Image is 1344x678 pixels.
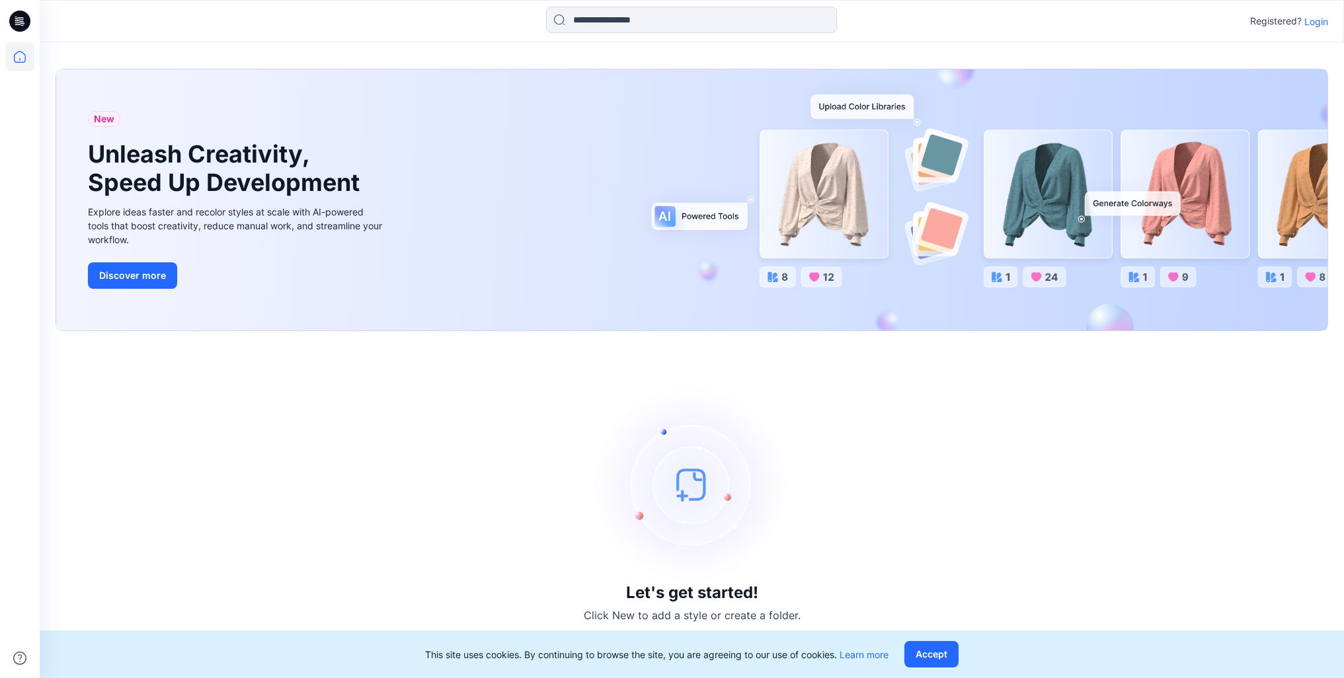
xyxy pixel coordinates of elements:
span: New [94,111,114,127]
button: Accept [904,641,959,667]
p: Login [1304,15,1328,28]
img: empty-state-image.svg [593,385,791,584]
a: Learn more [840,649,889,660]
p: Click New to add a style or create a folder. [584,607,801,623]
div: Explore ideas faster and recolor styles at scale with AI-powered tools that boost creativity, red... [88,205,385,246]
p: This site uses cookies. By continuing to browse the site, you are agreeing to our use of cookies. [425,648,889,661]
h1: Unleash Creativity, Speed Up Development [88,140,366,197]
button: Discover more [88,262,177,289]
a: Discover more [88,262,385,289]
p: Registered? [1250,13,1302,29]
h3: Let's get started! [626,584,758,602]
